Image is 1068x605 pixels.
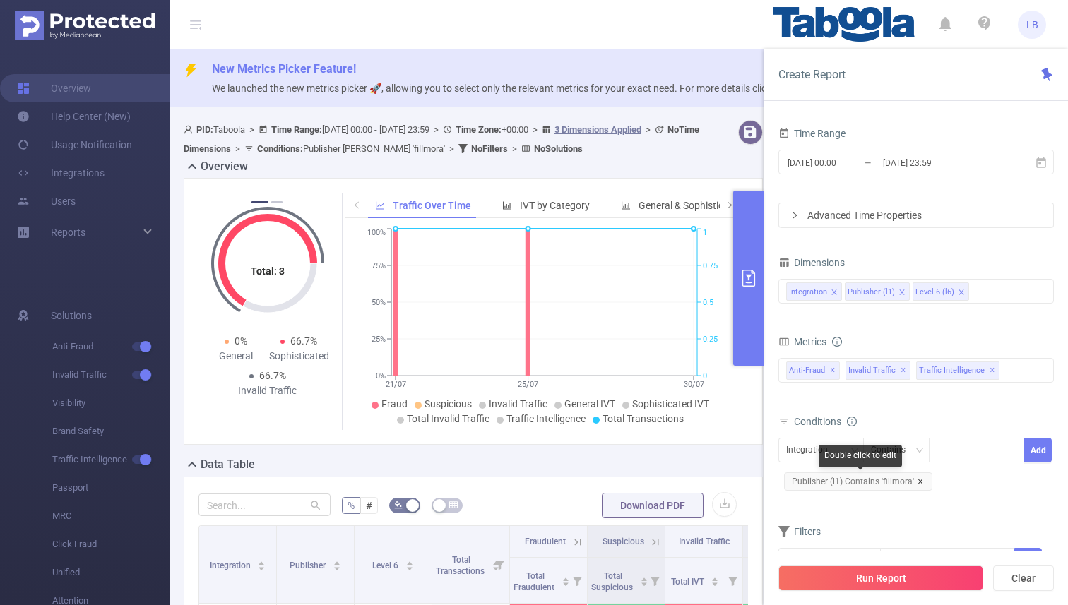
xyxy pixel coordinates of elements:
[567,558,587,603] i: Filter menu
[381,398,408,409] span: Fraud
[887,549,902,572] div: ≥
[725,200,734,209] i: icon: right
[784,472,932,491] span: Publisher (l1) Contains 'fillmora'
[778,336,826,347] span: Metrics
[703,298,713,307] tspan: 0.5
[779,203,1053,227] div: icon: rightAdvanced Time Properties
[405,559,414,568] div: Sort
[882,153,996,172] input: End date
[51,227,85,238] span: Reports
[1024,438,1052,462] button: Add
[394,501,403,509] i: icon: bg-colors
[52,445,170,474] span: Traffic Intelligence
[231,143,244,154] span: >
[554,124,641,135] u: 3 Dimensions Applied
[915,283,954,301] div: Level 6 (l6)
[603,413,684,424] span: Total Transactions
[534,143,583,154] b: No Solutions
[385,380,405,389] tspan: 21/07
[790,211,799,220] i: icon: right
[845,282,910,301] li: Publisher (l1)
[17,159,105,187] a: Integrations
[819,445,902,467] div: Double click to edit
[845,361,910,380] span: Invalid Traffic
[990,362,995,379] span: ✕
[958,289,965,297] i: icon: close
[562,575,569,580] i: icon: caret-up
[778,565,983,591] button: Run Report
[632,398,709,409] span: Sophisticated IVT
[258,559,266,563] i: icon: caret-up
[641,124,655,135] span: >
[703,261,718,270] tspan: 0.75
[564,398,615,409] span: General IVT
[198,493,331,516] input: Search...
[372,298,386,307] tspan: 50%
[17,131,132,159] a: Usage Notification
[405,559,413,563] i: icon: caret-up
[352,200,361,209] i: icon: left
[52,530,170,558] span: Click Fraud
[51,301,92,330] span: Solutions
[831,289,838,297] i: icon: close
[366,500,372,511] span: #
[333,559,340,563] i: icon: caret-up
[786,438,838,462] div: Integration
[621,200,631,210] i: icon: bar-chart
[711,575,719,580] i: icon: caret-up
[671,577,706,587] span: Total IVT
[52,361,170,389] span: Invalid Traffic
[257,559,266,568] div: Sort
[520,200,590,211] span: IVT by Category
[786,153,901,172] input: Start date
[830,362,836,379] span: ✕
[514,571,557,592] span: Total Fraudulent
[525,537,566,546] span: Fraudulent
[52,333,170,361] span: Anti-Fraud
[372,561,400,570] span: Level 6
[917,478,924,485] i: icon: close
[271,201,283,203] button: 2
[372,335,386,344] tspan: 25%
[375,200,385,210] i: icon: line-chart
[778,257,845,268] span: Dimensions
[703,371,707,381] tspan: 0
[372,261,386,270] tspan: 75%
[333,565,340,569] i: icon: caret-down
[445,143,458,154] span: >
[778,128,845,139] span: Time Range
[703,229,707,238] tspan: 1
[210,561,253,570] span: Integration
[848,283,895,301] div: Publisher (l1)
[832,337,842,347] i: icon: info-circle
[640,575,648,580] i: icon: caret-up
[640,580,648,585] i: icon: caret-down
[562,575,570,584] div: Sort
[1014,548,1041,573] button: Add
[184,124,699,154] span: Taboola [DATE] 00:00 - [DATE] 23:59 +00:00
[407,413,490,424] span: Total Invalid Traffic
[405,565,413,569] i: icon: caret-down
[602,493,704,518] button: Download PDF
[290,561,328,570] span: Publisher
[640,575,648,584] div: Sort
[348,500,355,511] span: %
[436,555,487,576] span: Total Transactions
[898,289,906,297] i: icon: close
[184,64,198,78] i: icon: thunderbolt
[502,200,512,210] i: icon: bar-chart
[489,398,547,409] span: Invalid Traffic
[290,335,317,347] span: 66.7%
[196,124,213,135] b: PID:
[506,413,586,424] span: Traffic Intelligence
[201,456,255,473] h2: Data Table
[913,282,969,301] li: Level 6 (l6)
[490,526,509,603] i: Filter menu
[847,417,857,426] i: icon: info-circle
[429,124,443,135] span: >
[603,537,644,546] span: Suspicious
[915,446,924,456] i: icon: down
[212,62,356,76] span: New Metrics Picker Feature!
[901,362,906,379] span: ✕
[17,102,131,131] a: Help Center (New)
